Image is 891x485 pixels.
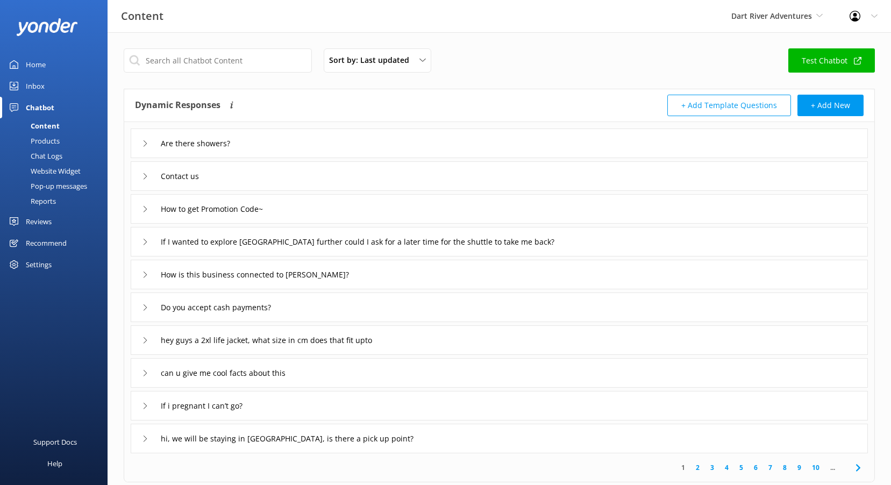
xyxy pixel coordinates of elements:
span: ... [825,462,840,473]
span: Sort by: Last updated [329,54,416,66]
div: Help [47,453,62,474]
a: 8 [778,462,792,473]
a: 5 [734,462,749,473]
a: Pop-up messages [6,179,108,194]
button: + Add New [797,95,864,116]
a: 6 [749,462,763,473]
a: 3 [705,462,719,473]
a: Test Chatbot [788,48,875,73]
div: Products [6,133,60,148]
button: + Add Template Questions [667,95,791,116]
div: Support Docs [33,431,77,453]
a: 1 [676,462,690,473]
a: 10 [807,462,825,473]
input: Search all Chatbot Content [124,48,312,73]
a: 4 [719,462,734,473]
div: Reviews [26,211,52,232]
div: Recommend [26,232,67,254]
a: 9 [792,462,807,473]
a: 2 [690,462,705,473]
div: Website Widget [6,163,81,179]
div: Reports [6,194,56,209]
a: 7 [763,462,778,473]
a: Content [6,118,108,133]
div: Home [26,54,46,75]
div: Pop-up messages [6,179,87,194]
div: Inbox [26,75,45,97]
a: Products [6,133,108,148]
h3: Content [121,8,163,25]
a: Chat Logs [6,148,108,163]
div: Chatbot [26,97,54,118]
h4: Dynamic Responses [135,95,220,116]
a: Website Widget [6,163,108,179]
span: Dart River Adventures [731,11,812,21]
img: yonder-white-logo.png [16,18,78,36]
div: Chat Logs [6,148,62,163]
a: Reports [6,194,108,209]
div: Content [6,118,60,133]
div: Settings [26,254,52,275]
